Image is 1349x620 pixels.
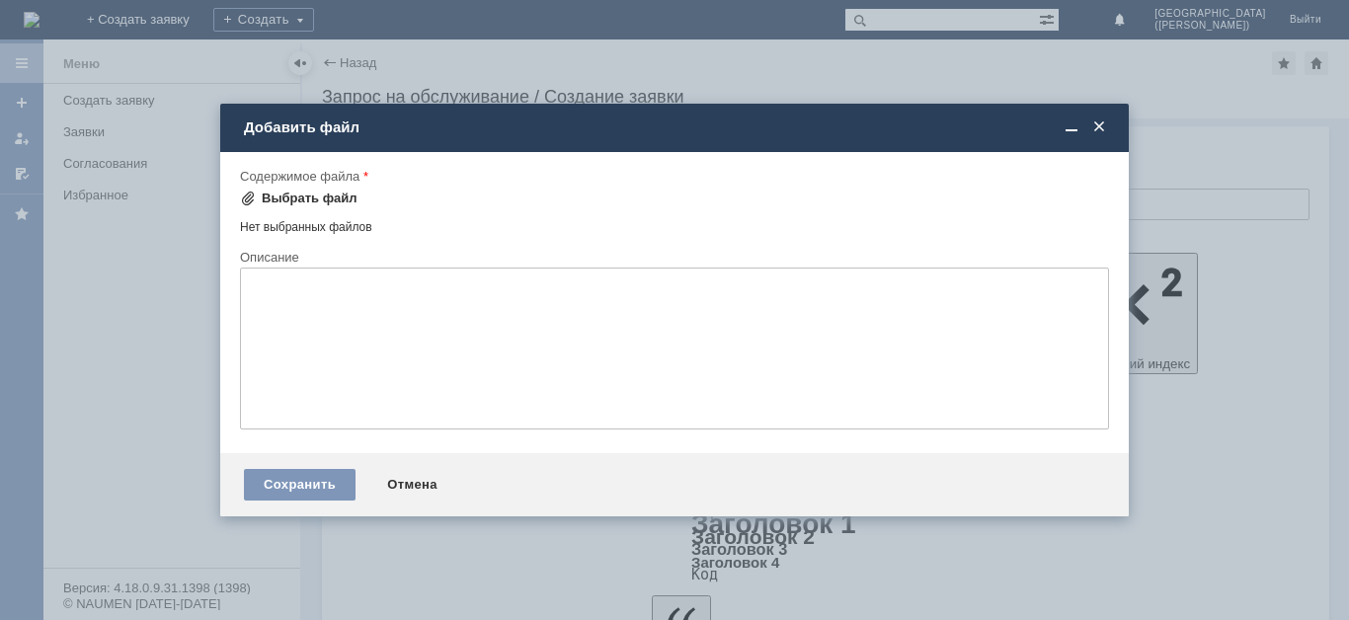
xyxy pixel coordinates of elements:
span: Закрыть [1089,118,1109,136]
div: Описание [240,251,1105,264]
div: На МБК срочно нужен картридж на принтер. [8,24,288,55]
div: Выбрать файл [262,191,357,206]
div: Добрый день. [8,8,288,24]
div: Фото прилагаю. [8,71,288,87]
div: Содержимое файла [240,170,1105,183]
div: Добавить файл [244,118,1109,136]
div: Нет выбранных файлов [240,212,1109,235]
span: Свернуть (Ctrl + M) [1062,118,1081,136]
div: Вставили новый а он печатает пятнами. [8,55,288,71]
